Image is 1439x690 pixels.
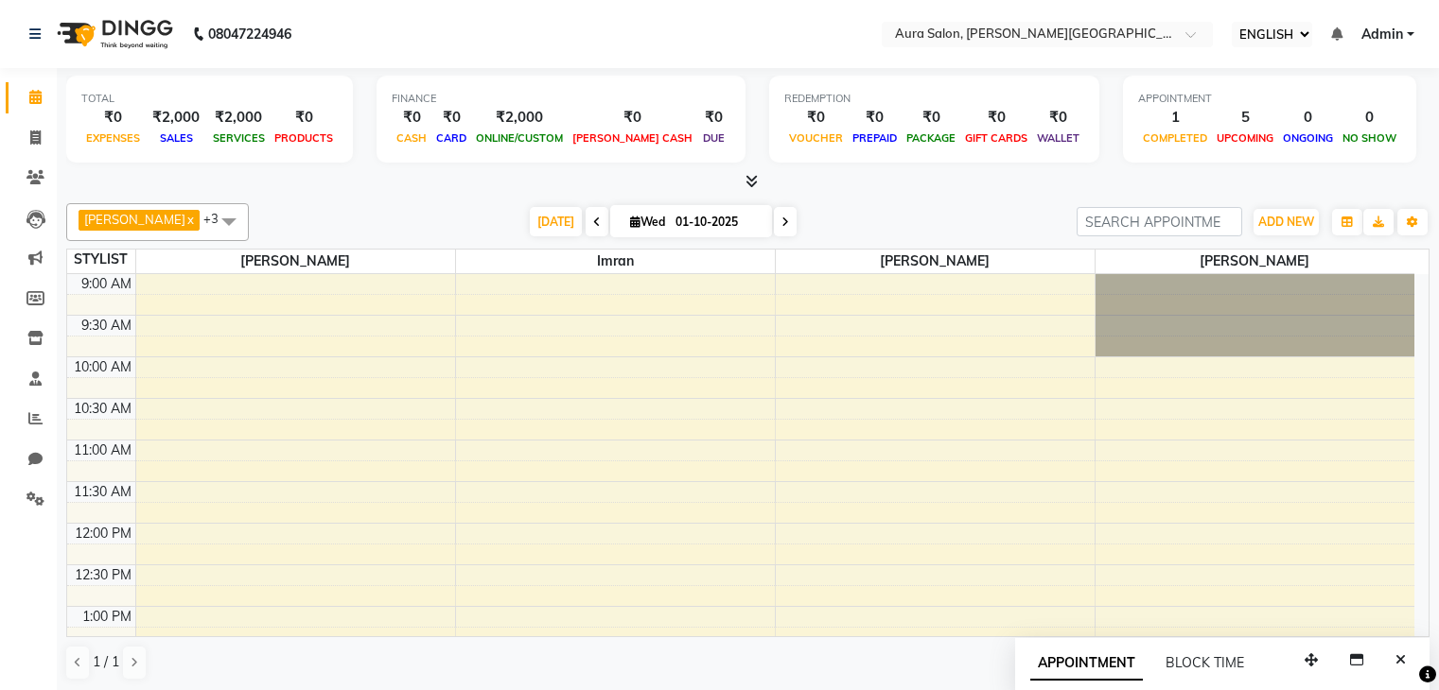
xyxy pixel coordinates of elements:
[70,357,135,377] div: 10:00 AM
[960,107,1032,129] div: ₹0
[902,131,960,145] span: PACKAGE
[136,250,455,273] span: [PERSON_NAME]
[568,107,697,129] div: ₹0
[207,107,270,129] div: ₹2,000
[784,131,848,145] span: VOUCHER
[625,215,670,229] span: Wed
[71,565,135,585] div: 12:30 PM
[784,107,848,129] div: ₹0
[1212,131,1278,145] span: UPCOMING
[79,607,135,627] div: 1:00 PM
[530,207,582,236] span: [DATE]
[1258,215,1314,229] span: ADD NEW
[70,440,135,460] div: 11:00 AM
[1096,250,1415,273] span: [PERSON_NAME]
[902,107,960,129] div: ₹0
[185,212,194,227] a: x
[1212,107,1278,129] div: 5
[1077,207,1242,236] input: SEARCH APPOINTMENT
[67,250,135,269] div: STYLIST
[784,91,1084,107] div: REDEMPTION
[1361,25,1403,44] span: Admin
[270,131,338,145] span: PRODUCTS
[81,107,145,129] div: ₹0
[456,250,775,273] span: Imran
[1387,646,1414,675] button: Close
[208,131,270,145] span: SERVICES
[1278,107,1338,129] div: 0
[698,131,729,145] span: DUE
[1032,131,1084,145] span: WALLET
[78,316,135,336] div: 9:30 AM
[1338,107,1401,129] div: 0
[81,131,145,145] span: EXPENSES
[960,131,1032,145] span: GIFT CARDS
[392,91,730,107] div: FINANCE
[697,107,730,129] div: ₹0
[70,482,135,502] div: 11:30 AM
[208,8,291,60] b: 08047224946
[1254,209,1319,235] button: ADD NEW
[848,131,902,145] span: PREPAID
[71,524,135,543] div: 12:00 PM
[155,131,198,145] span: SALES
[1138,107,1212,129] div: 1
[1338,131,1401,145] span: NO SHOW
[70,399,135,419] div: 10:30 AM
[392,107,431,129] div: ₹0
[471,107,568,129] div: ₹2,000
[431,107,471,129] div: ₹0
[48,8,178,60] img: logo
[1278,131,1338,145] span: ONGOING
[568,131,697,145] span: [PERSON_NAME] CASH
[84,212,185,227] span: [PERSON_NAME]
[78,274,135,294] div: 9:00 AM
[1030,647,1143,681] span: APPOINTMENT
[81,91,338,107] div: TOTAL
[1138,91,1401,107] div: APPOINTMENT
[203,211,233,226] span: +3
[776,250,1095,273] span: [PERSON_NAME]
[431,131,471,145] span: CARD
[471,131,568,145] span: ONLINE/CUSTOM
[670,208,764,236] input: 2025-10-01
[145,107,207,129] div: ₹2,000
[1166,654,1244,671] span: BLOCK TIME
[848,107,902,129] div: ₹0
[392,131,431,145] span: CASH
[93,652,119,672] span: 1 / 1
[1032,107,1084,129] div: ₹0
[1138,131,1212,145] span: COMPLETED
[270,107,338,129] div: ₹0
